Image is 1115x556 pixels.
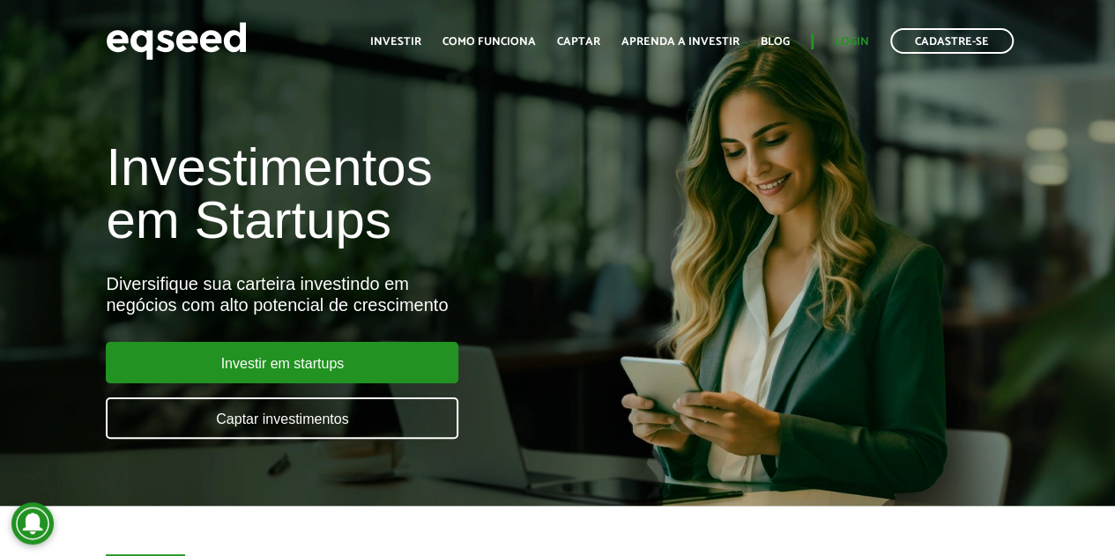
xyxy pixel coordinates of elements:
[370,36,421,48] a: Investir
[442,36,536,48] a: Como funciona
[835,36,869,48] a: Login
[106,397,458,439] a: Captar investimentos
[890,28,1014,54] a: Cadastre-se
[621,36,740,48] a: Aprenda a investir
[106,342,458,383] a: Investir em startups
[106,141,637,247] h1: Investimentos em Startups
[761,36,790,48] a: Blog
[106,273,637,315] div: Diversifique sua carteira investindo em negócios com alto potencial de crescimento
[106,18,247,64] img: EqSeed
[557,36,600,48] a: Captar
